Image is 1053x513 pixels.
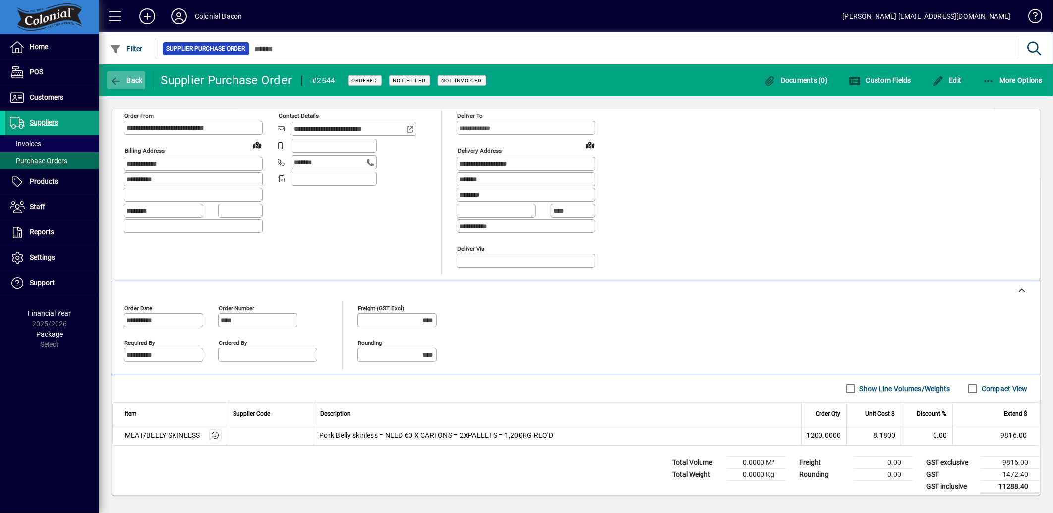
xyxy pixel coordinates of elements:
span: Extend $ [1004,408,1027,419]
a: View on map [582,137,598,153]
span: Financial Year [28,309,71,317]
div: #2544 [312,73,335,89]
span: Settings [30,253,55,261]
td: 0.00 [854,468,913,480]
label: Compact View [980,384,1028,394]
td: GST exclusive [921,456,981,468]
span: Customers [30,93,63,101]
span: Back [110,76,143,84]
td: Rounding [794,468,854,480]
span: Supplier Code [233,408,270,419]
span: Edit [932,76,962,84]
span: Support [30,279,55,286]
td: 1472.40 [981,468,1040,480]
span: More Options [983,76,1043,84]
span: Documents (0) [764,76,828,84]
td: GST [921,468,981,480]
span: Purchase Orders [10,157,67,165]
span: Order Qty [816,408,840,419]
span: Invoices [10,140,41,148]
button: Back [107,71,145,89]
button: Filter [107,40,145,57]
td: Total Volume [667,456,727,468]
mat-label: Order from [124,113,154,119]
div: Colonial Bacon [195,8,242,24]
td: 0.0000 M³ [727,456,786,468]
label: Show Line Volumes/Weights [858,384,950,394]
td: 9816.00 [952,425,1040,445]
mat-label: Ordered by [219,339,247,346]
span: Package [36,330,63,338]
a: Products [5,170,99,194]
td: 8.1800 [846,425,901,445]
a: View on map [249,137,265,153]
a: Home [5,35,99,59]
a: Purchase Orders [5,152,99,169]
span: Supplier Purchase Order [167,44,245,54]
span: Unit Cost $ [865,408,895,419]
td: Total Weight [667,468,727,480]
mat-label: Required by [124,339,155,346]
td: GST inclusive [921,480,981,493]
mat-label: Deliver To [457,113,483,119]
button: Profile [163,7,195,25]
span: Staff [30,203,45,211]
span: Reports [30,228,54,236]
a: POS [5,60,99,85]
span: Home [30,43,48,51]
a: Invoices [5,135,99,152]
div: [PERSON_NAME] [EMAIL_ADDRESS][DOMAIN_NAME] [843,8,1011,24]
span: POS [30,68,43,76]
td: 0.0000 Kg [727,468,786,480]
div: MEAT/BELLY SKINLESS [125,430,200,440]
td: 11288.40 [981,480,1040,493]
span: Item [125,408,137,419]
span: Ordered [352,77,378,84]
span: Filter [110,45,143,53]
span: Products [30,177,58,185]
td: 1200.0000 [801,425,846,445]
button: Documents (0) [761,71,831,89]
div: Supplier Purchase Order [161,72,292,88]
button: Edit [930,71,964,89]
app-page-header-button: Back [99,71,154,89]
a: Customers [5,85,99,110]
button: Add [131,7,163,25]
td: 0.00 [854,456,913,468]
span: Suppliers [30,118,58,126]
span: Not Filled [393,77,426,84]
a: Staff [5,195,99,220]
span: Description [320,408,351,419]
mat-label: Freight (GST excl) [358,304,404,311]
button: More Options [980,71,1046,89]
button: Custom Fields [846,71,914,89]
a: Reports [5,220,99,245]
td: 0.00 [901,425,952,445]
mat-label: Order number [219,304,254,311]
span: Pork Belly skinless = NEED 60 X CARTONS = 2XPALLETS = 1,200KG REQ'D [319,430,553,440]
a: Settings [5,245,99,270]
span: Not Invoiced [442,77,482,84]
mat-label: Rounding [358,339,382,346]
span: Custom Fields [849,76,911,84]
a: Knowledge Base [1021,2,1041,34]
a: Support [5,271,99,295]
mat-label: Deliver via [457,245,484,252]
span: Discount % [917,408,946,419]
td: Freight [794,456,854,468]
mat-label: Order date [124,304,152,311]
td: 9816.00 [981,456,1040,468]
